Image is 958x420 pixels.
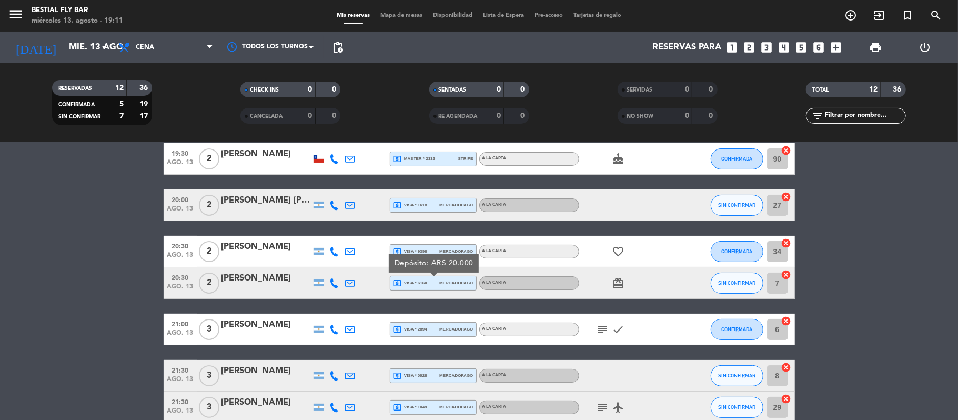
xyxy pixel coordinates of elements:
[709,112,715,119] strong: 0
[139,84,150,92] strong: 36
[711,397,763,418] button: SIN CONFIRMAR
[439,279,473,286] span: mercadopago
[612,401,625,414] i: airplanemode_active
[718,404,755,410] span: SIN CONFIRMAR
[58,86,92,91] span: RESERVADAS
[811,109,824,122] i: filter_list
[199,241,219,262] span: 2
[721,248,752,254] span: CONFIRMADA
[8,36,64,59] i: [DATE]
[721,156,752,162] span: CONFIRMADA
[627,87,653,93] span: SERVIDAS
[919,41,932,54] i: power_settings_new
[332,86,338,93] strong: 0
[760,41,774,54] i: looks_3
[199,365,219,386] span: 3
[482,373,507,377] span: A LA CARTA
[439,87,467,93] span: SENTADAS
[8,6,24,22] i: menu
[893,86,903,93] strong: 36
[308,112,312,119] strong: 0
[873,9,885,22] i: exit_to_app
[167,283,194,295] span: ago. 13
[478,13,529,18] span: Lista de Espera
[167,239,194,252] span: 20:30
[167,364,194,376] span: 21:30
[119,113,124,120] strong: 7
[612,277,625,289] i: card_giftcard
[331,41,344,54] span: pending_actions
[725,41,739,54] i: looks_one
[428,13,478,18] span: Disponibilidad
[824,110,905,122] input: Filtrar por nombre...
[812,41,826,54] i: looks_6
[900,32,950,63] div: LOG OUT
[199,195,219,216] span: 2
[718,373,755,378] span: SIN CONFIRMAR
[812,87,829,93] span: TOTAL
[781,192,792,202] i: cancel
[711,195,763,216] button: SIN CONFIRMAR
[520,86,527,93] strong: 0
[781,145,792,156] i: cancel
[497,86,501,93] strong: 0
[520,112,527,119] strong: 0
[167,159,194,171] span: ago. 13
[482,203,507,207] span: A LA CARTA
[167,329,194,342] span: ago. 13
[439,326,473,333] span: mercadopago
[597,401,609,414] i: subject
[221,396,311,409] div: [PERSON_NAME]
[199,148,219,169] span: 2
[393,154,436,164] span: master * 2332
[711,319,763,340] button: CONFIRMADA
[221,364,311,378] div: [PERSON_NAME]
[167,193,194,205] span: 20:00
[389,254,479,273] div: Depósito: ARS 20.000
[58,102,95,107] span: CONFIRMADA
[781,269,792,280] i: cancel
[221,147,311,161] div: [PERSON_NAME]
[781,362,792,373] i: cancel
[612,323,625,336] i: check
[393,371,402,381] i: local_atm
[167,205,194,217] span: ago. 13
[781,394,792,404] i: cancel
[718,280,755,286] span: SIN CONFIRMAR
[8,6,24,26] button: menu
[167,407,194,419] span: ago. 13
[439,372,473,379] span: mercadopago
[711,148,763,169] button: CONFIRMADA
[58,114,100,119] span: SIN CONFIRMAR
[778,41,791,54] i: looks_4
[721,326,752,332] span: CONFIRMADA
[685,112,689,119] strong: 0
[199,273,219,294] span: 2
[167,147,194,159] span: 19:30
[32,5,123,16] div: Bestial Fly Bar
[221,272,311,285] div: [PERSON_NAME]
[115,84,124,92] strong: 12
[482,405,507,409] span: A LA CARTA
[167,271,194,283] span: 20:30
[743,41,757,54] i: looks_two
[830,41,843,54] i: add_box
[393,278,402,288] i: local_atm
[393,371,427,381] span: visa * 0928
[653,43,722,53] span: Reservas para
[393,403,402,412] i: local_atm
[458,155,473,162] span: stripe
[375,13,428,18] span: Mapa de mesas
[221,240,311,254] div: [PERSON_NAME]
[393,278,427,288] span: visa * 6160
[711,365,763,386] button: SIN CONFIRMAR
[439,114,478,119] span: RE AGENDADA
[612,153,625,165] i: cake
[32,16,123,26] div: miércoles 13. agosto - 19:11
[482,156,507,161] span: A LA CARTA
[781,316,792,326] i: cancel
[250,114,283,119] span: CANCELADA
[250,87,279,93] span: CHECK INS
[393,201,402,210] i: local_atm
[709,86,715,93] strong: 0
